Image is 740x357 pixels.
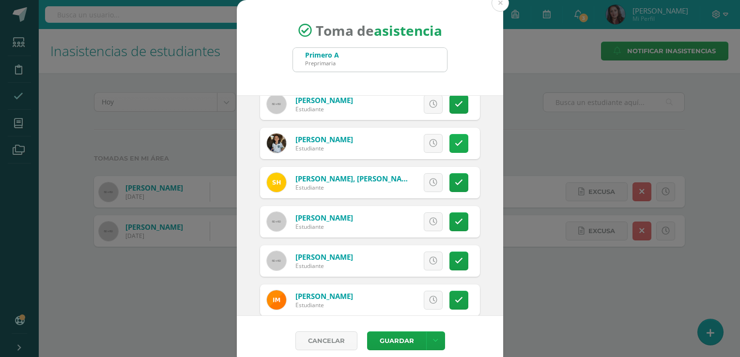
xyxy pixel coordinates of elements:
a: [PERSON_NAME] [295,95,353,105]
div: Estudiante [295,144,353,152]
img: 6a6c808db253820801ad64af0554d07a.png [267,173,286,192]
img: 8513dcbe8e6ca240c38d6c93c7d70d12.png [267,290,286,310]
div: Estudiante [295,105,353,113]
img: 07fa74d42033629c33aa269a6a6ebd03.png [267,134,286,153]
strong: asistencia [374,21,442,40]
div: Estudiante [295,183,412,192]
div: Preprimaria [305,59,339,67]
div: Estudiante [295,223,353,231]
img: 60x60 [267,251,286,270]
div: Primero A [305,50,339,59]
img: 60x60 [267,94,286,114]
div: Estudiante [295,301,353,309]
input: Busca un grado o sección aquí... [293,48,447,72]
a: [PERSON_NAME] [295,213,353,223]
a: [PERSON_NAME], [PERSON_NAME] [295,174,415,183]
a: [PERSON_NAME] [295,291,353,301]
div: Estudiante [295,262,353,270]
a: Cancelar [295,331,357,350]
a: [PERSON_NAME] [295,252,353,262]
button: Guardar [367,331,426,350]
a: [PERSON_NAME] [295,134,353,144]
img: 60x60 [267,212,286,231]
span: Toma de [316,21,442,40]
